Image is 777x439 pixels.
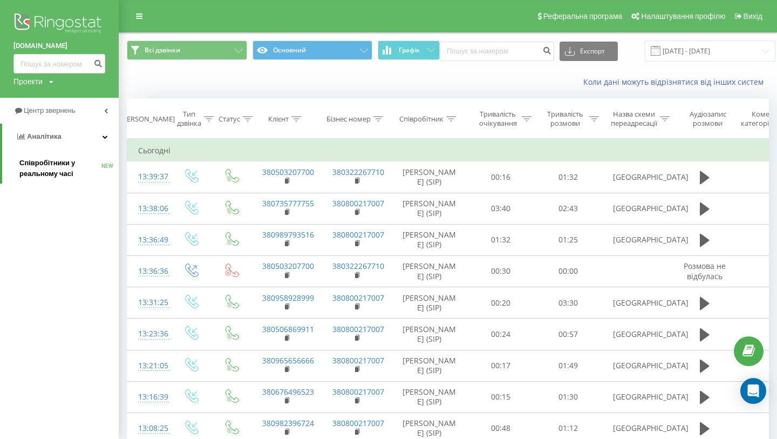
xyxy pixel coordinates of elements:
td: 00:20 [467,287,535,319]
span: Співробітники у реальному часі [19,158,101,179]
button: Графік [378,40,440,60]
td: [GEOGRAPHIC_DATA] [602,161,672,193]
a: 380506869911 [262,324,314,334]
td: 00:00 [535,255,602,287]
a: 380322267710 [332,261,384,271]
td: [PERSON_NAME] (SIP) [392,193,467,224]
td: 00:30 [467,255,535,287]
span: Графік [399,46,420,54]
a: 380982396724 [262,418,314,428]
a: [DOMAIN_NAME] [13,40,105,51]
td: [PERSON_NAME] (SIP) [392,287,467,319]
div: Тривалість розмови [544,110,587,128]
div: Співробітник [399,114,444,124]
a: 380989793516 [262,229,314,240]
a: 380800217007 [332,198,384,208]
td: [PERSON_NAME] (SIP) [392,224,467,255]
td: [GEOGRAPHIC_DATA] [602,350,672,381]
span: Реферальна програма [543,12,623,21]
td: 01:49 [535,350,602,381]
input: Пошук за номером [440,42,554,61]
a: 380735777755 [262,198,314,208]
td: 00:57 [535,319,602,350]
div: 13:36:49 [138,229,160,251]
td: [GEOGRAPHIC_DATA] [602,319,672,350]
div: 13:36:36 [138,261,160,282]
div: Клієнт [268,114,289,124]
span: Центр звернень [24,106,76,114]
a: 380800217007 [332,229,384,240]
div: Статус [219,114,240,124]
a: 380965656666 [262,355,314,366]
button: Всі дзвінки [127,40,247,60]
div: Тип дзвінка [177,110,201,128]
span: Налаштування профілю [641,12,725,21]
a: Коли дані можуть відрізнятися вiд інших систем [583,77,769,87]
div: Проекти [13,76,43,87]
td: 02:43 [535,193,602,224]
td: 00:15 [467,381,535,413]
td: 00:17 [467,350,535,381]
td: 01:25 [535,224,602,255]
td: [GEOGRAPHIC_DATA] [602,193,672,224]
td: 00:16 [467,161,535,193]
a: 380800217007 [332,387,384,397]
input: Пошук за номером [13,54,105,73]
td: [PERSON_NAME] (SIP) [392,350,467,381]
td: [GEOGRAPHIC_DATA] [602,381,672,413]
a: Аналiтика [2,124,119,150]
a: 380322267710 [332,167,384,177]
div: Бізнес номер [326,114,371,124]
a: Співробітники у реальному часіNEW [19,153,119,184]
div: 13:08:25 [138,418,160,439]
td: 03:30 [535,287,602,319]
div: Аудіозапис розмови [681,110,734,128]
td: 01:30 [535,381,602,413]
div: [PERSON_NAME] [120,114,175,124]
td: [GEOGRAPHIC_DATA] [602,287,672,319]
div: Open Intercom Messenger [740,378,766,404]
div: Назва схеми переадресації [611,110,657,128]
td: 01:32 [535,161,602,193]
a: 380958928999 [262,293,314,303]
a: 380800217007 [332,324,384,334]
div: 13:31:25 [138,292,160,313]
a: 380800217007 [332,355,384,366]
div: Тривалість очікування [476,110,519,128]
a: 380676496523 [262,387,314,397]
td: [PERSON_NAME] (SIP) [392,161,467,193]
td: 01:32 [467,224,535,255]
a: 380800217007 [332,293,384,303]
span: Вихід [744,12,762,21]
a: 380503207700 [262,261,314,271]
div: 13:21:05 [138,355,160,376]
td: 00:24 [467,319,535,350]
td: [PERSON_NAME] (SIP) [392,255,467,287]
button: Експорт [560,42,618,61]
div: 13:39:37 [138,166,160,187]
div: 13:23:36 [138,323,160,345]
td: [GEOGRAPHIC_DATA] [602,224,672,255]
td: 03:40 [467,193,535,224]
a: 380800217007 [332,418,384,428]
div: 13:38:06 [138,198,160,219]
div: 13:16:39 [138,387,160,408]
span: Всі дзвінки [145,46,180,55]
button: Основний [253,40,373,60]
span: Аналiтика [27,132,62,140]
a: 380503207700 [262,167,314,177]
td: [PERSON_NAME] (SIP) [392,381,467,413]
span: Розмова не відбулась [684,261,726,281]
td: [PERSON_NAME] (SIP) [392,319,467,350]
img: Ringostat logo [13,11,105,38]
